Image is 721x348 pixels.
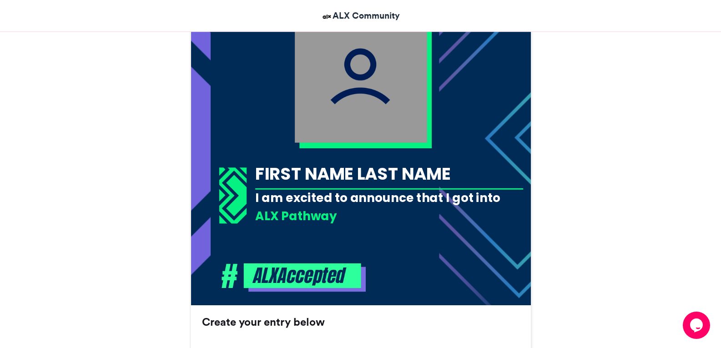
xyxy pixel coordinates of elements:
a: ALX Community [321,9,400,22]
iframe: chat widget [683,312,712,339]
img: ALX Community [321,11,333,22]
h3: Create your entry below [202,317,519,328]
div: FIRST NAME LAST NAME [255,162,523,186]
img: user_filled.png [295,10,427,143]
div: ALX Pathway [255,207,523,224]
img: 1718367053.733-03abb1a83a9aadad37b12c69bdb0dc1c60dcbf83.png [219,167,247,224]
div: I am excited to announce that I got into the [255,189,523,222]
